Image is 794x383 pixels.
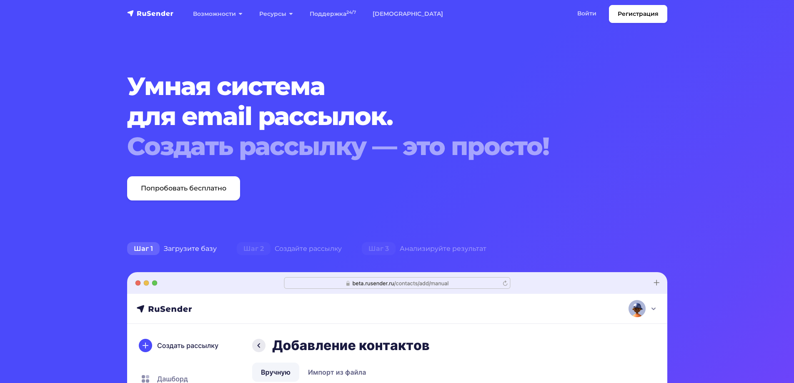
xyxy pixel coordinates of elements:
[362,242,396,255] span: Шаг 3
[301,5,364,23] a: Поддержка24/7
[569,5,605,22] a: Войти
[127,242,160,255] span: Шаг 1
[346,10,356,15] sup: 24/7
[237,242,271,255] span: Шаг 2
[251,5,301,23] a: Ресурсы
[227,240,352,257] div: Создайте рассылку
[364,5,451,23] a: [DEMOGRAPHIC_DATA]
[127,71,621,161] h1: Умная система для email рассылок.
[127,176,240,200] a: Попробовать бесплатно
[609,5,667,23] a: Регистрация
[352,240,496,257] div: Анализируйте результат
[127,131,621,161] div: Создать рассылку — это просто!
[185,5,251,23] a: Возможности
[117,240,227,257] div: Загрузите базу
[127,9,174,18] img: RuSender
